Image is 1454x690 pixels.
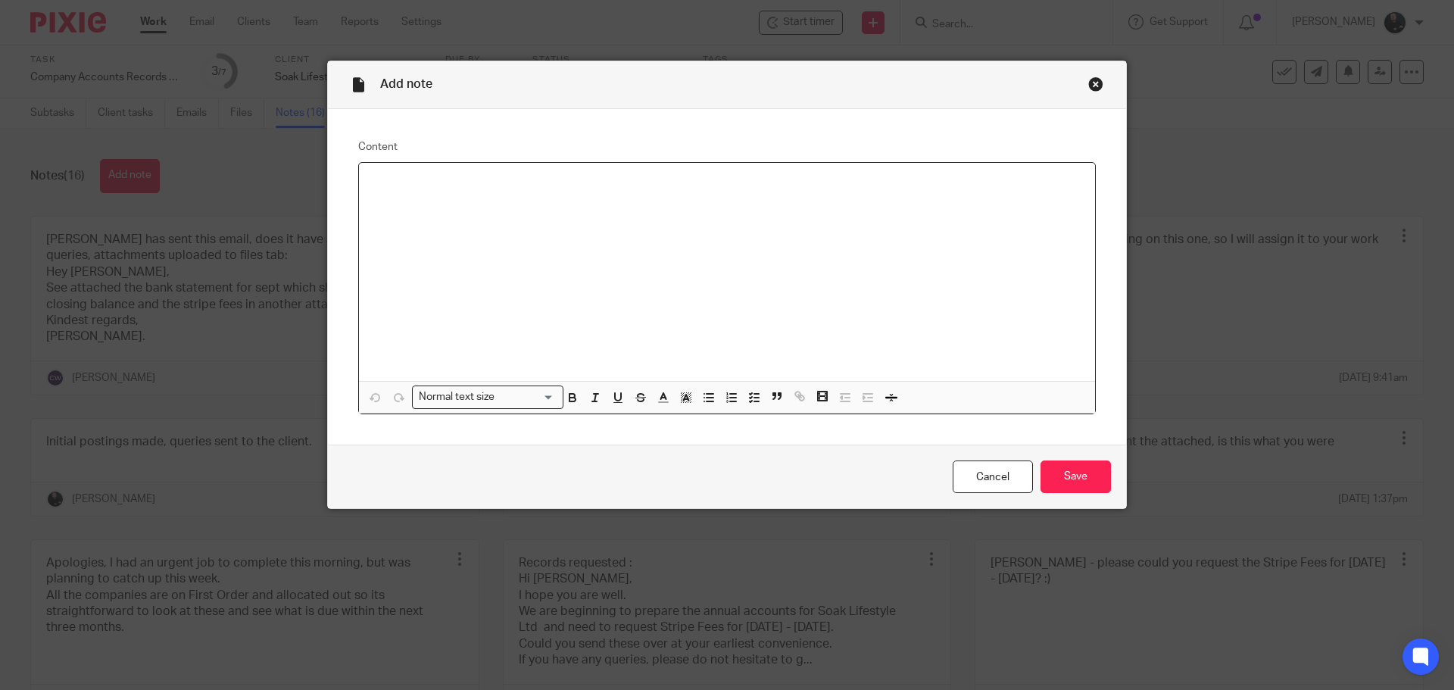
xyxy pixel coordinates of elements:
[500,389,554,405] input: Search for option
[1088,76,1103,92] div: Close this dialog window
[953,461,1033,493] a: Cancel
[358,139,1096,155] label: Content
[380,78,432,90] span: Add note
[416,389,498,405] span: Normal text size
[412,386,563,409] div: Search for option
[1041,461,1111,493] input: Save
